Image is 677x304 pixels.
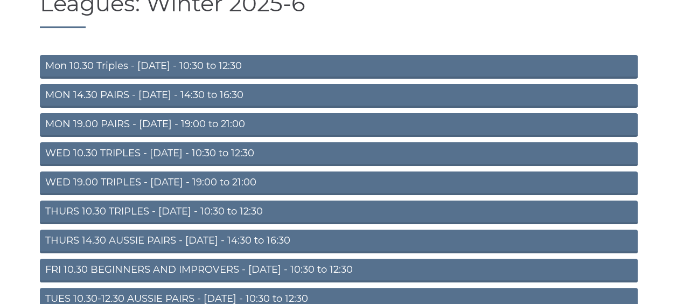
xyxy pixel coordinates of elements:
a: THURS 14.30 AUSSIE PAIRS - [DATE] - 14:30 to 16:30 [40,230,638,253]
a: WED 10.30 TRIPLES - [DATE] - 10:30 to 12:30 [40,142,638,166]
a: Mon 10.30 Triples - [DATE] - 10:30 to 12:30 [40,55,638,79]
a: WED 19.00 TRIPLES - [DATE] - 19:00 to 21:00 [40,171,638,195]
a: MON 19.00 PAIRS - [DATE] - 19:00 to 21:00 [40,113,638,137]
a: FRI 10.30 BEGINNERS AND IMPROVERS - [DATE] - 10:30 to 12:30 [40,259,638,282]
a: MON 14.30 PAIRS - [DATE] - 14:30 to 16:30 [40,84,638,108]
a: THURS 10.30 TRIPLES - [DATE] - 10:30 to 12:30 [40,201,638,224]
